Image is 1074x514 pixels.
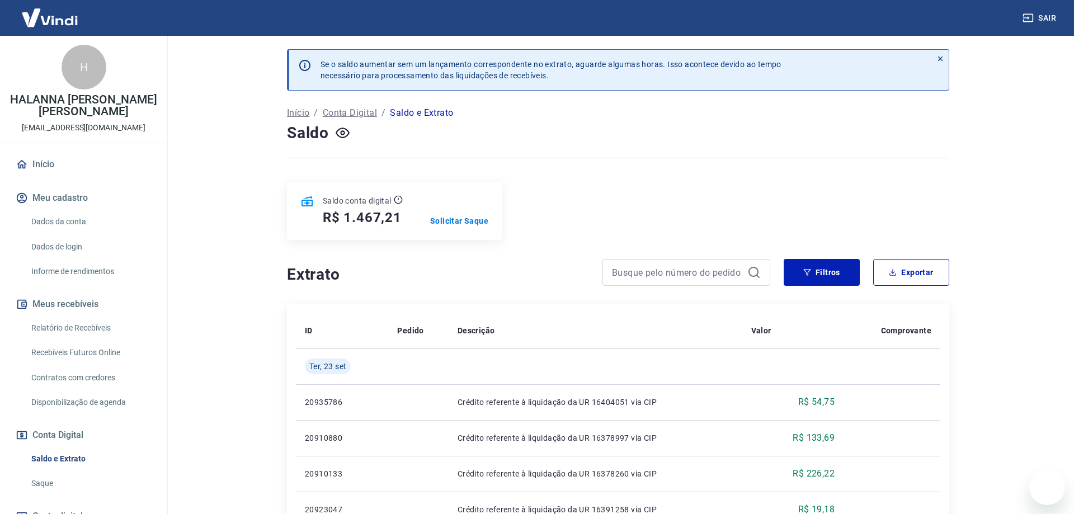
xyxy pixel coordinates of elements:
[458,432,733,444] p: Crédito referente à liquidação da UR 16378997 via CIP
[321,59,781,81] p: Se o saldo aumentar sem um lançamento correspondente no extrato, aguarde algumas horas. Isso acon...
[390,106,453,120] p: Saldo e Extrato
[13,423,154,447] button: Conta Digital
[881,325,931,336] p: Comprovante
[793,467,835,480] p: R$ 226,22
[287,122,329,144] h4: Saldo
[1020,8,1061,29] button: Sair
[430,215,488,227] a: Solicitar Saque
[305,432,379,444] p: 20910880
[305,397,379,408] p: 20935786
[13,152,154,177] a: Início
[381,106,385,120] p: /
[27,447,154,470] a: Saldo e Extrato
[27,391,154,414] a: Disponibilização de agenda
[62,45,106,89] div: H
[13,186,154,210] button: Meu cadastro
[27,260,154,283] a: Informe de rendimentos
[793,431,835,445] p: R$ 133,69
[873,259,949,286] button: Exportar
[27,341,154,364] a: Recebíveis Futuros Online
[612,264,743,281] input: Busque pelo número do pedido
[314,106,318,120] p: /
[1029,469,1065,505] iframe: Button to launch messaging window
[323,195,392,206] p: Saldo conta digital
[397,325,423,336] p: Pedido
[13,292,154,317] button: Meus recebíveis
[9,94,158,117] p: HALANNA [PERSON_NAME] [PERSON_NAME]
[458,468,733,479] p: Crédito referente à liquidação da UR 16378260 via CIP
[287,106,309,120] a: Início
[27,317,154,339] a: Relatório de Recebíveis
[798,395,835,409] p: R$ 54,75
[751,325,771,336] p: Valor
[305,325,313,336] p: ID
[27,366,154,389] a: Contratos com credores
[13,1,86,35] img: Vindi
[305,468,379,479] p: 20910133
[309,361,346,372] span: Ter, 23 set
[784,259,860,286] button: Filtros
[458,325,495,336] p: Descrição
[458,397,733,408] p: Crédito referente à liquidação da UR 16404051 via CIP
[323,106,377,120] a: Conta Digital
[323,209,402,227] h5: R$ 1.467,21
[27,472,154,495] a: Saque
[27,235,154,258] a: Dados de login
[287,263,589,286] h4: Extrato
[22,122,145,134] p: [EMAIL_ADDRESS][DOMAIN_NAME]
[27,210,154,233] a: Dados da conta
